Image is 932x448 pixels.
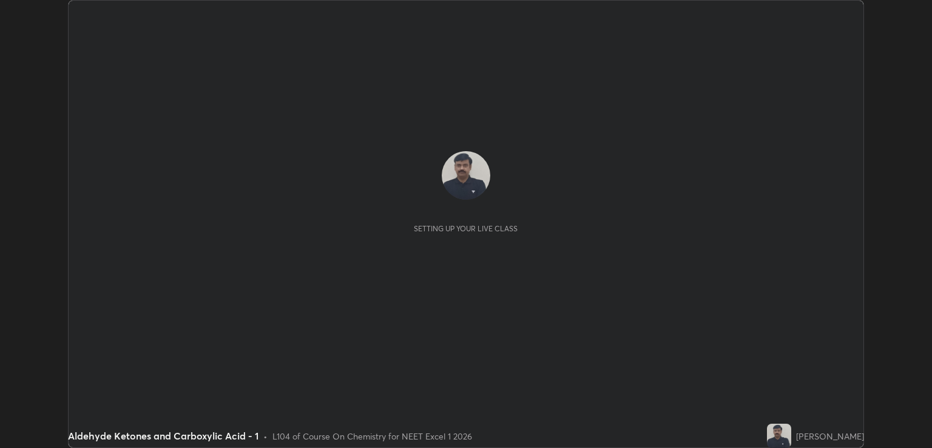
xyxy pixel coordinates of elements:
div: Aldehyde Ketones and Carboxylic Acid - 1 [68,429,258,443]
img: cebc6562cc024a508bd45016ab6f3ab8.jpg [442,151,490,200]
div: [PERSON_NAME] [796,430,864,443]
div: • [263,430,268,443]
img: cebc6562cc024a508bd45016ab6f3ab8.jpg [767,424,791,448]
div: Setting up your live class [414,224,518,233]
div: L104 of Course On Chemistry for NEET Excel 1 2026 [272,430,472,443]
